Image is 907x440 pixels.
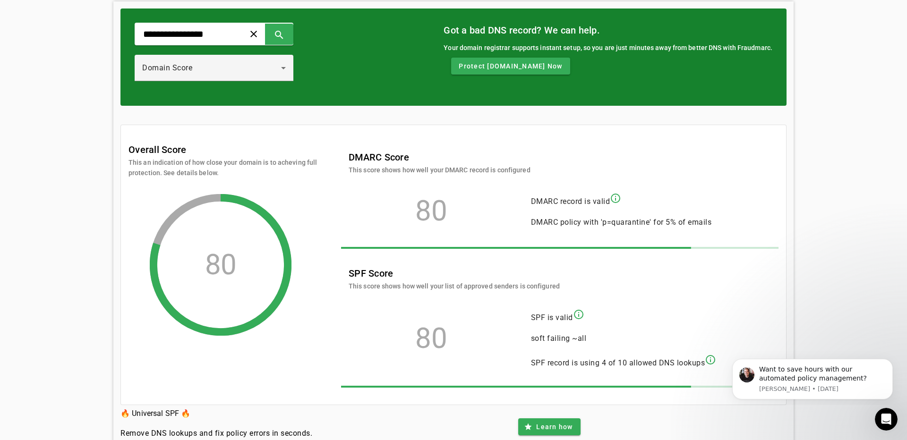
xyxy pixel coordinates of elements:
[531,313,573,322] span: SPF is valid
[349,150,531,165] mat-card-title: DMARC Score
[875,408,898,431] iframe: Intercom live chat
[573,309,584,320] mat-icon: info_outline
[444,42,772,53] div: Your domain registrar supports instant setup, so you are just minutes away from better DNS with F...
[205,260,237,270] div: 80
[444,23,772,38] mat-card-title: Got a bad DNS record? We can help.
[349,334,514,343] div: 80
[518,418,580,435] button: Learn how
[451,58,570,75] button: Protect [DOMAIN_NAME] Now
[349,165,531,175] mat-card-subtitle: This score shows how well your DMARC record is configured
[349,281,560,291] mat-card-subtitle: This score shows how well your list of approved senders is configured
[531,358,705,367] span: SPF record is using 4 of 10 allowed DNS lookups
[459,61,562,71] span: Protect [DOMAIN_NAME] Now
[536,422,573,432] span: Learn how
[531,334,587,343] span: soft failing ~all
[142,63,192,72] span: Domain Score
[128,157,317,178] mat-card-subtitle: This an indication of how close your domain is to acheving full protection. See details below.
[718,350,907,405] iframe: Intercom notifications message
[349,206,514,216] div: 80
[610,193,621,204] mat-icon: info_outline
[349,266,560,281] mat-card-title: SPF Score
[531,197,610,206] span: DMARC record is valid
[128,142,186,157] mat-card-title: Overall Score
[705,354,716,365] mat-icon: info_outline
[531,218,712,227] span: DMARC policy with 'p=quarantine' for 5% of emails
[120,407,312,420] h3: 🔥 Universal SPF 🔥
[120,428,312,439] h4: Remove DNS lookups and fix policy errors in seconds.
